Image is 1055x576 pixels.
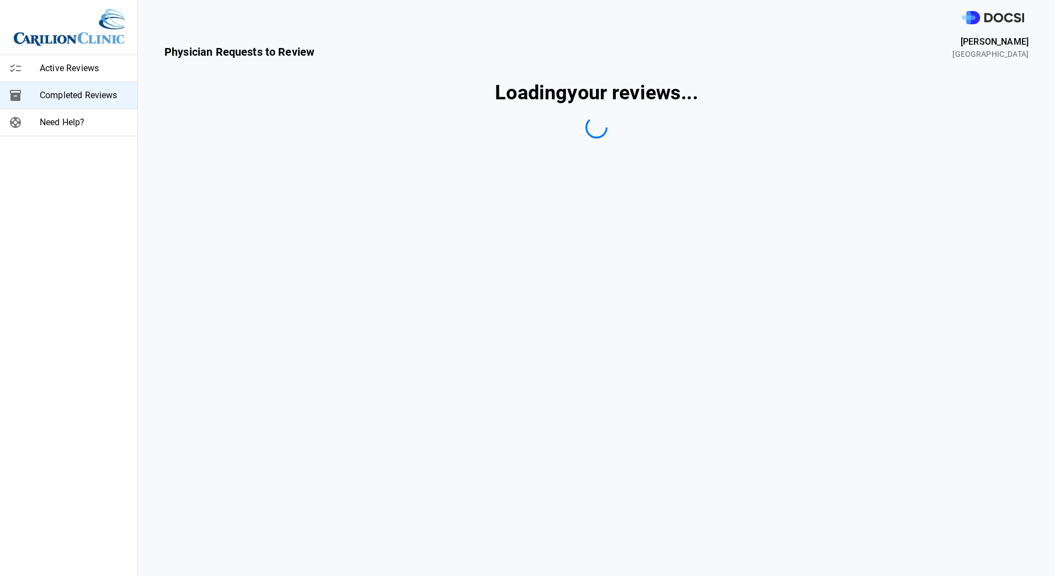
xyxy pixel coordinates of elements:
[952,35,1029,49] span: [PERSON_NAME]
[952,49,1029,60] span: [GEOGRAPHIC_DATA]
[164,44,315,60] span: Physician Requests to Review
[40,116,129,129] span: Need Help?
[495,78,697,108] span: Loading your reviews ...
[40,89,129,102] span: Completed Reviews
[962,11,1024,25] img: DOCSI Logo
[14,9,124,46] img: Site Logo
[40,62,129,75] span: Active Reviews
